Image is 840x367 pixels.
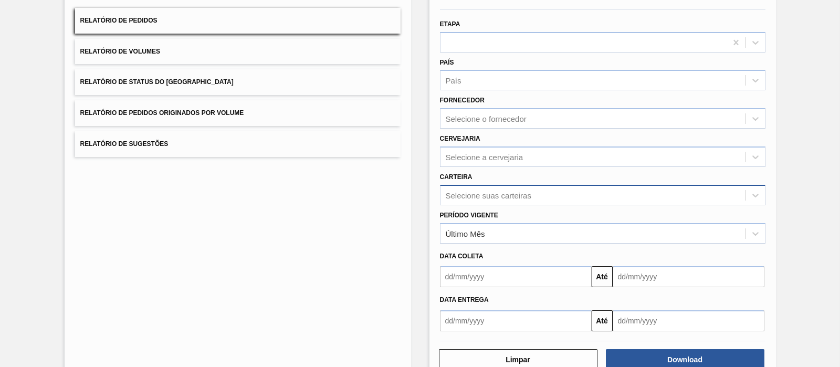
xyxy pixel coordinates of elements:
[613,310,764,331] input: dd/mm/yyyy
[592,266,613,287] button: Até
[80,109,244,117] span: Relatório de Pedidos Originados por Volume
[440,173,472,181] label: Carteira
[80,17,157,24] span: Relatório de Pedidos
[446,76,461,85] div: País
[80,140,169,148] span: Relatório de Sugestões
[75,131,401,157] button: Relatório de Sugestões
[440,135,480,142] label: Cervejaria
[75,8,401,34] button: Relatório de Pedidos
[440,20,460,28] label: Etapa
[446,191,531,200] div: Selecione suas carteiras
[440,310,592,331] input: dd/mm/yyyy
[440,97,485,104] label: Fornecedor
[80,78,234,86] span: Relatório de Status do [GEOGRAPHIC_DATA]
[446,152,523,161] div: Selecione a cervejaria
[440,266,592,287] input: dd/mm/yyyy
[440,59,454,66] label: País
[440,296,489,303] span: Data entrega
[592,310,613,331] button: Até
[446,114,527,123] div: Selecione o fornecedor
[75,100,401,126] button: Relatório de Pedidos Originados por Volume
[446,229,485,238] div: Último Mês
[613,266,764,287] input: dd/mm/yyyy
[440,212,498,219] label: Período Vigente
[75,39,401,65] button: Relatório de Volumes
[440,253,484,260] span: Data coleta
[75,69,401,95] button: Relatório de Status do [GEOGRAPHIC_DATA]
[80,48,160,55] span: Relatório de Volumes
